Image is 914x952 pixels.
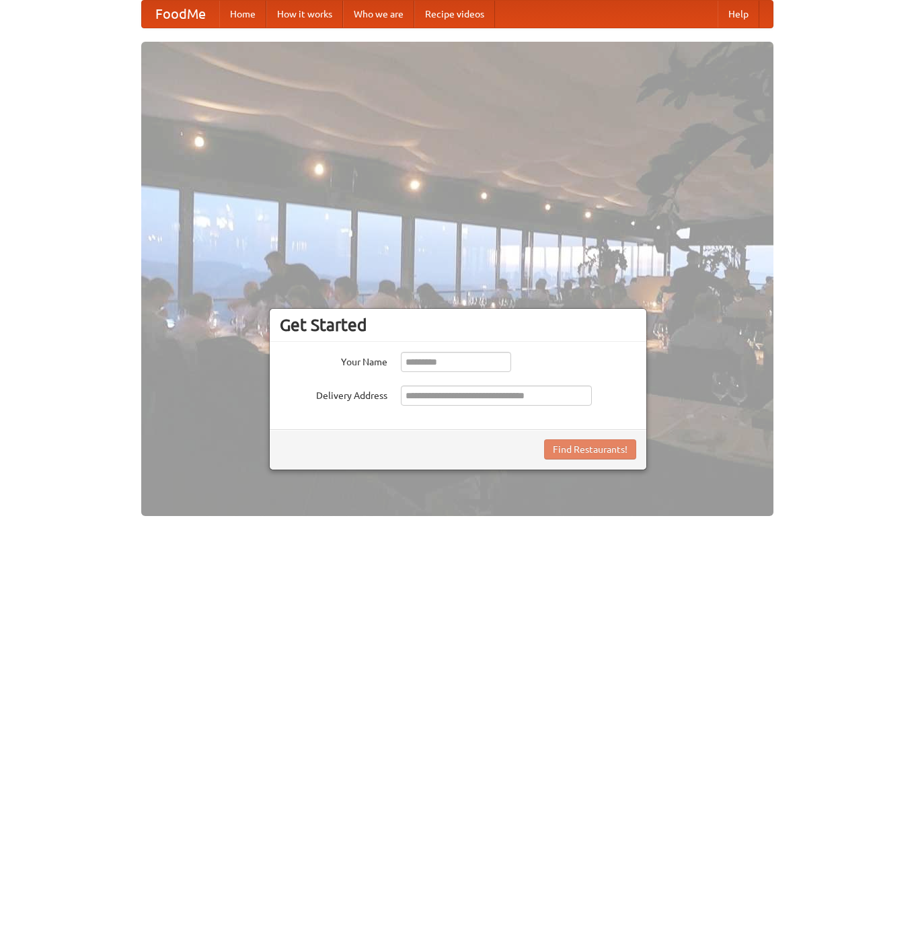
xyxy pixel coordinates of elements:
[280,352,387,369] label: Your Name
[343,1,414,28] a: Who we are
[142,1,219,28] a: FoodMe
[414,1,495,28] a: Recipe videos
[219,1,266,28] a: Home
[718,1,759,28] a: Help
[280,315,636,335] h3: Get Started
[280,386,387,402] label: Delivery Address
[544,439,636,460] button: Find Restaurants!
[266,1,343,28] a: How it works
